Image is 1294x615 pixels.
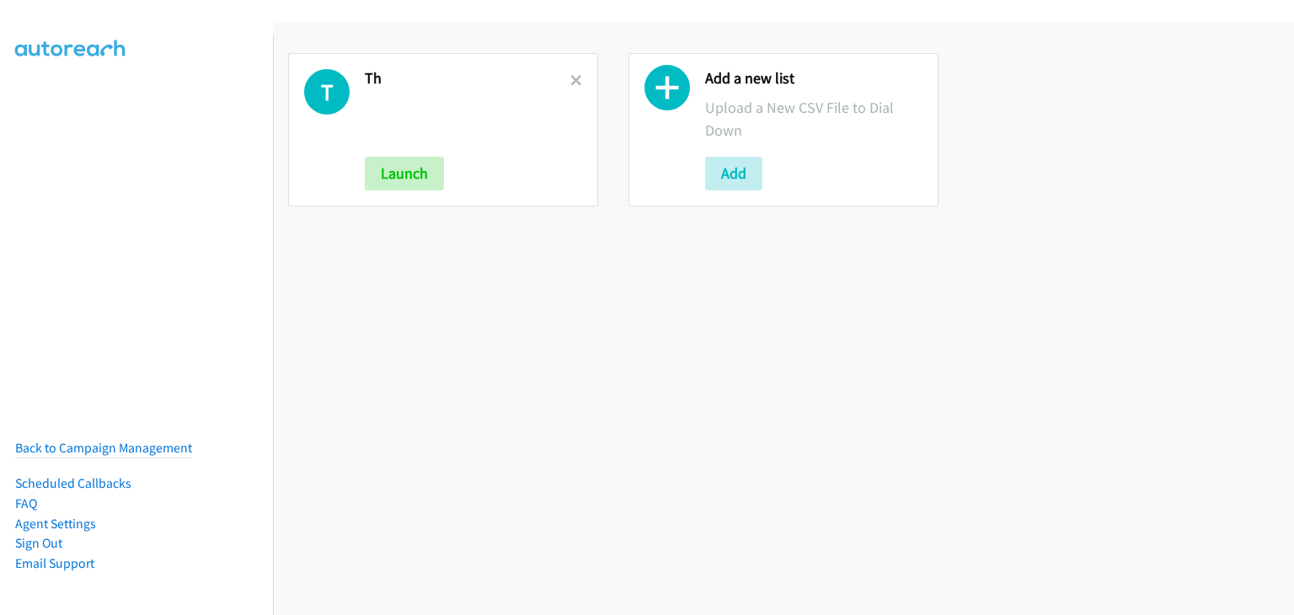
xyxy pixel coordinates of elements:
button: Add [705,157,762,190]
a: Sign Out [15,535,62,551]
h2: Th [365,69,570,88]
h2: Add a new list [705,69,922,88]
a: FAQ [15,495,37,511]
button: Launch [365,157,444,190]
h1: T [304,69,350,115]
a: Scheduled Callbacks [15,475,131,491]
a: Back to Campaign Management [15,440,192,456]
a: Email Support [15,555,94,571]
a: Agent Settings [15,516,96,532]
p: Upload a New CSV File to Dial Down [705,96,922,142]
